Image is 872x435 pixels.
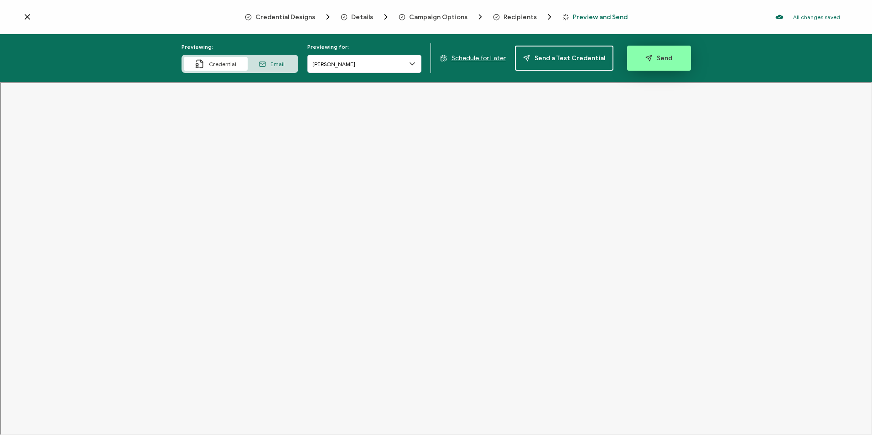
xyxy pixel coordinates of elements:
span: Credential Designs [245,12,332,21]
span: Preview and Send [573,14,628,21]
button: Send a Test Credential [515,46,613,71]
span: Previewing for: [307,43,349,50]
span: Details [351,14,373,21]
span: Campaign Options [399,12,485,21]
button: Send [627,46,691,71]
span: Previewing: [182,43,213,50]
iframe: Chat Widget [826,391,872,435]
span: Credential [209,61,236,67]
span: Details [341,12,390,21]
span: Preview and Send [562,14,628,21]
span: Send a Test Credential [523,55,605,62]
span: Credential Designs [255,14,315,21]
span: Send [645,55,672,62]
p: All changes saved [793,14,840,21]
span: Recipients [503,14,537,21]
span: Email [270,61,285,67]
span: Schedule for Later [452,54,506,62]
span: Campaign Options [409,14,467,21]
span: Recipients [493,12,554,21]
input: Search recipient [307,55,421,73]
div: Breadcrumb [245,12,628,21]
